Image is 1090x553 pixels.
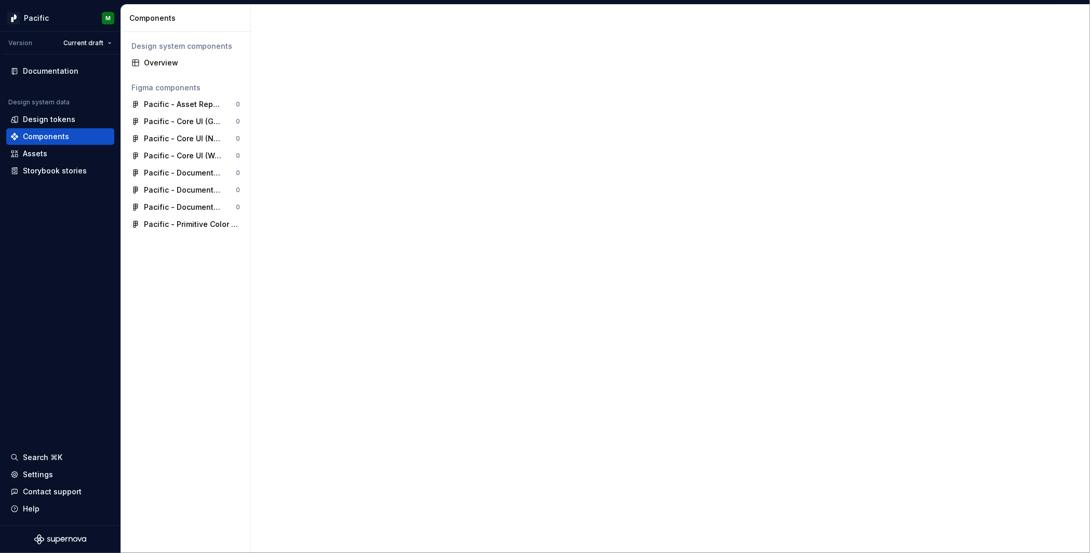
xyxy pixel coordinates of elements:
div: Pacific - Documentation - Patterns 01 [144,202,221,212]
button: PacificM [2,7,118,29]
a: Pacific - Core UI (Web)0 [127,147,244,164]
button: Contact support [6,483,114,500]
div: Help [23,504,39,514]
div: 0 [236,134,240,143]
div: Contact support [23,487,82,497]
div: 0 [236,203,240,211]
div: Pacific - Documentation - Components 01 [144,168,221,178]
div: Storybook stories [23,166,87,176]
a: Overview [127,55,244,71]
div: 0 [236,100,240,109]
button: Search ⌘K [6,449,114,466]
div: Design tokens [23,114,75,125]
div: Design system components [131,41,240,51]
div: Pacific - Primitive Color Palette [144,219,240,230]
div: Pacific - Core UI (Web) [144,151,221,161]
span: Current draft [63,39,103,47]
div: 0 [236,117,240,126]
a: Assets [6,145,114,162]
div: Overview [144,58,240,68]
div: M [105,14,111,22]
a: Design tokens [6,111,114,128]
div: Design system data [8,98,70,106]
a: Storybook stories [6,163,114,179]
a: Pacific - Documentation - Patterns 010 [127,199,244,215]
div: Version [8,39,32,47]
div: Pacific - Core UI (Native) [144,133,221,144]
a: Pacific - Primitive Color Palette [127,216,244,233]
a: Settings [6,466,114,483]
button: Current draft [59,36,116,50]
div: Settings [23,469,53,480]
a: Pacific - Documentation - Components 010 [127,165,244,181]
a: Components [6,128,114,145]
div: 0 [236,152,240,160]
div: Search ⌘K [23,452,62,463]
a: Pacific - Core UI (Native)0 [127,130,244,147]
div: Components [23,131,69,142]
img: 8d0dbd7b-a897-4c39-8ca0-62fbda938e11.png [7,12,20,24]
div: Figma components [131,83,240,93]
div: Pacific - Documentation - Components 02 [144,185,221,195]
div: Documentation [23,66,78,76]
button: Help [6,501,114,517]
div: Pacific [24,13,49,23]
a: Pacific - Core UI (Global)0 [127,113,244,130]
a: Pacific - Documentation - Components 020 [127,182,244,198]
div: Assets [23,149,47,159]
div: 0 [236,186,240,194]
div: Pacific - Core UI (Global) [144,116,221,127]
a: Documentation [6,63,114,79]
div: Pacific - Asset Repository (Flags) [144,99,221,110]
a: Pacific - Asset Repository (Flags)0 [127,96,244,113]
div: Components [129,13,246,23]
svg: Supernova Logo [34,534,86,545]
div: 0 [236,169,240,177]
